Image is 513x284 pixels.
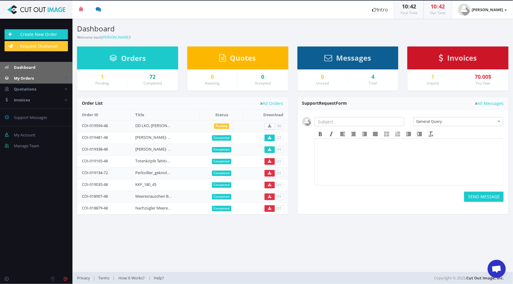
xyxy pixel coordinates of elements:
div: Align right [359,130,370,138]
div: Increase indent [414,130,425,138]
a: Totenköpfe Tahiti-Perle & Herzen Unikat [135,158,207,164]
a: Orders [109,57,146,62]
h3: Dashboard [77,25,288,33]
span: Invoices [14,97,30,103]
div: Numbered list [393,130,403,138]
span: 42 [439,3,445,10]
span: Completed [212,147,232,152]
a: Cut Out Image, Inc. [466,275,504,281]
a: All Orders [261,101,284,106]
span: Support Messages [14,115,47,120]
small: Completed [143,81,162,86]
span: Order List [82,100,103,106]
img: user_default.jpg [302,117,311,126]
span: My Orders [14,75,34,81]
a: [PERSON_NAME] [452,1,513,19]
small: You Owe [476,81,490,86]
a: [PERSON_NAME]- & Perlketten/Armband, HBR Ringe Outlet [135,146,242,152]
small: Welcome back ! [77,35,131,40]
span: Manage Team [14,143,39,148]
strong: [PERSON_NAME] [472,7,503,12]
div: Decrease indent [403,130,414,138]
span: General Query [416,117,495,125]
th: Status [200,110,243,120]
a: KKF_180_45 [135,182,156,187]
span: Completed [212,135,232,141]
a: COI-019035-48 [82,182,108,187]
span: : [408,3,410,10]
a: 72 [132,74,173,80]
a: How It Works? [114,275,149,281]
a: 0 [302,74,343,80]
div: Justify [370,130,381,138]
span: 42 [410,3,416,10]
div: Align center [348,130,359,138]
a: COI-019338-48 [82,146,108,152]
div: Bold [315,130,326,138]
div: Italic [326,130,337,138]
span: My Account [14,132,35,138]
a: Meeresrauschen Bandringe [135,193,184,199]
a: DD LKO, [PERSON_NAME], Steinketten, Koralle-[PERSON_NAME] und weitere Raritäten [135,123,290,128]
span: Quotes [230,53,256,63]
small: Unpaid [427,81,439,86]
a: COI-018879-48 [82,205,108,211]
span: Messages [336,53,371,63]
a: Intro [366,1,394,19]
span: : [437,3,439,10]
img: Cut Out Image [5,5,68,14]
small: Unread [316,81,329,86]
span: Copyright © 2025, [434,275,504,281]
span: Dashboard [14,65,35,70]
a: Privacy [77,275,93,281]
small: Pending [95,81,109,86]
th: Download [243,110,288,120]
span: Request [319,100,336,106]
a: Invoices [439,56,477,62]
small: Total [369,81,377,86]
a: COI-019165-48 [82,158,108,164]
a: 1 [412,74,453,80]
span: Completed [212,206,232,211]
a: Chat öffnen [488,260,506,278]
a: Perlcollier_geknotet_04-2025 [135,170,187,175]
a: 1 [82,74,123,80]
div: Clear formatting [426,130,437,138]
div: Align left [338,130,348,138]
span: Completed [212,171,232,176]
a: Quotes [220,56,256,62]
small: Accepted [255,81,271,86]
a: COI-018907-48 [82,193,108,199]
a: Nachzügler Meeresrauschen Image [135,205,198,211]
button: SEND MESSAGE [464,192,504,202]
div: | | | [77,272,365,284]
a: Terms [95,275,112,281]
a: All Messages [475,101,504,106]
iframe: Rich Text Area. Press ALT-F9 for menu. Press ALT-F10 for toolbar. Press ALT-0 for help [315,139,503,185]
span: Invoices [447,53,477,63]
a: Help? [151,275,167,281]
span: Pending [214,123,229,129]
span: Completed [212,194,232,199]
span: Support Form [302,100,347,106]
a: [PERSON_NAME] [101,35,130,40]
span: 10 [431,3,437,10]
span: How It Works? [118,275,145,281]
a: Messages [324,56,371,62]
div: 70.00$ [463,74,504,80]
div: 4 [352,74,393,80]
small: Your Time [400,10,418,15]
a: Create New Order [5,29,68,40]
span: 10 [402,3,408,10]
div: Bullet list [382,130,393,138]
a: 0 [242,74,283,80]
span: Completed [212,182,232,188]
img: user_default.jpg [458,4,470,16]
a: Request Quotation [5,41,68,51]
a: COI-019134-72 [82,170,108,175]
